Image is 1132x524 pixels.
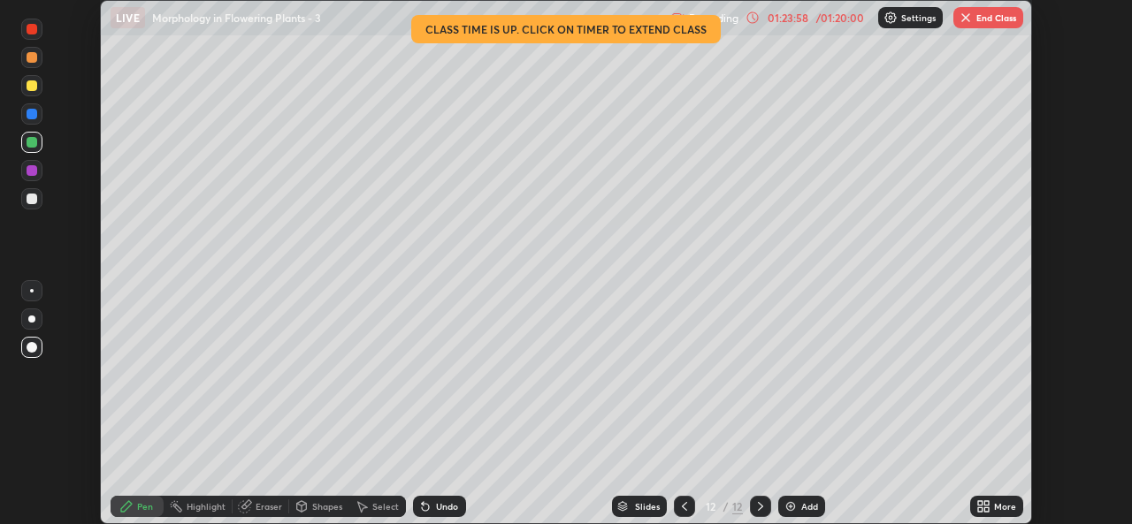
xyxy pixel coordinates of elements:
[901,13,936,22] p: Settings
[953,7,1023,28] button: End Class
[635,502,660,511] div: Slides
[994,502,1016,511] div: More
[883,11,898,25] img: class-settings-icons
[187,502,226,511] div: Highlight
[137,502,153,511] div: Pen
[784,499,798,513] img: add-slide-button
[312,502,342,511] div: Shapes
[959,11,973,25] img: end-class-cross
[671,11,685,25] img: recording.375f2c34.svg
[702,501,720,512] div: 12
[813,12,868,23] div: / 01:20:00
[436,502,458,511] div: Undo
[152,11,321,25] p: Morphology in Flowering Plants - 3
[723,501,729,512] div: /
[732,498,743,514] div: 12
[801,502,818,511] div: Add
[256,502,282,511] div: Eraser
[116,11,140,25] p: LIVE
[372,502,399,511] div: Select
[763,12,813,23] div: 01:23:58
[689,11,738,25] p: Recording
